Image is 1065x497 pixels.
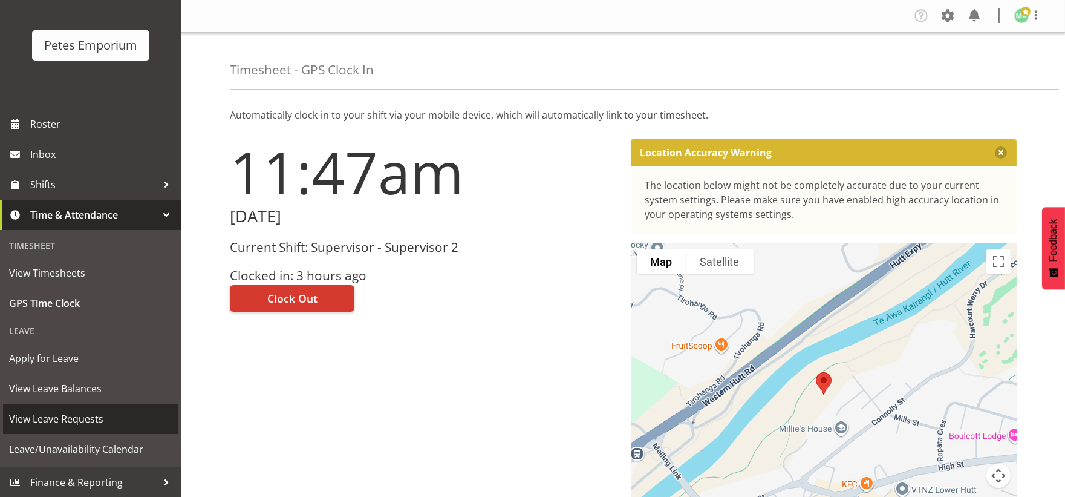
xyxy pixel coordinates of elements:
h1: 11:47am [230,139,616,205]
div: The location below might not be completely accurate due to your current system settings. Please m... [645,178,1003,222]
span: Roster [30,115,175,133]
a: View Timesheets [3,258,178,288]
a: View Leave Balances [3,374,178,404]
button: Clock Out [230,285,354,312]
span: View Timesheets [9,264,172,282]
h3: Clocked in: 3 hours ago [230,269,616,283]
a: Leave/Unavailability Calendar [3,434,178,464]
a: View Leave Requests [3,404,178,434]
p: Location Accuracy Warning [640,146,772,159]
span: Finance & Reporting [30,473,157,492]
button: Toggle fullscreen view [986,249,1011,274]
span: Time & Attendance [30,206,157,224]
span: Clock Out [267,291,318,306]
span: Feedback [1048,219,1059,262]
span: View Leave Requests [9,410,172,428]
button: Close message [995,146,1007,159]
a: Apply for Leave [3,343,178,374]
span: GPS Time Clock [9,294,172,312]
img: melanie-richardson713.jpg [1014,8,1029,23]
div: Leave [3,318,178,343]
a: GPS Time Clock [3,288,178,318]
div: Petes Emporium [44,36,137,54]
span: Inbox [30,145,175,163]
span: Leave/Unavailability Calendar [9,440,172,458]
button: Feedback - Show survey [1042,207,1065,289]
h2: [DATE] [230,207,616,226]
span: View Leave Balances [9,380,172,398]
p: Automatically clock-in to your shift via your mobile device, which will automatically link to you... [230,108,1017,122]
div: Timesheet [3,233,178,258]
h3: Current Shift: Supervisor - Supervisor 2 [230,240,616,254]
button: Map camera controls [986,464,1011,488]
h4: Timesheet - GPS Clock In [230,63,374,77]
button: Show satellite imagery [686,249,754,274]
span: Shifts [30,176,157,194]
span: Apply for Leave [9,349,172,367]
button: Show street map [637,249,686,274]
